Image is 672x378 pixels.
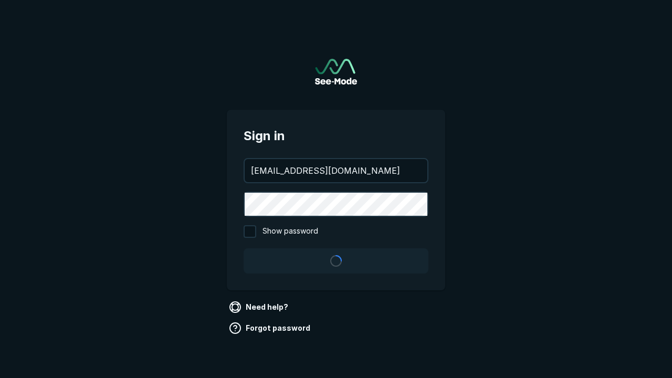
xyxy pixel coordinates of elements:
input: your@email.com [245,159,427,182]
span: Sign in [244,127,428,145]
img: See-Mode Logo [315,59,357,85]
span: Show password [262,225,318,238]
a: Need help? [227,299,292,316]
a: Go to sign in [315,59,357,85]
a: Forgot password [227,320,314,337]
